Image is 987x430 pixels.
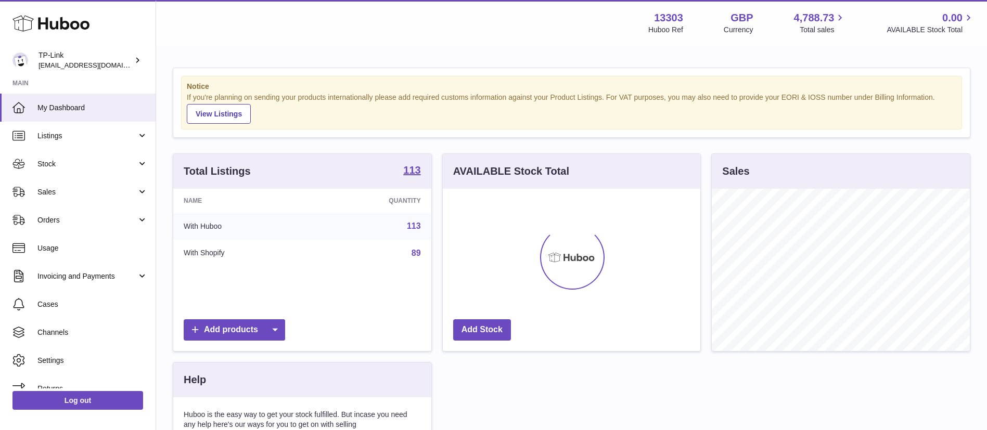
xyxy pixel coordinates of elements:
[794,11,835,25] span: 4,788.73
[724,25,753,35] div: Currency
[187,104,251,124] a: View Listings
[654,11,683,25] strong: 13303
[184,410,421,429] p: Huboo is the easy way to get your stock fulfilled. But incase you need any help here's our ways f...
[12,391,143,410] a: Log out
[403,165,420,175] strong: 113
[187,93,956,124] div: If you're planning on sending your products internationally please add required customs informati...
[37,356,148,366] span: Settings
[37,131,137,141] span: Listings
[412,249,421,257] a: 89
[730,11,753,25] strong: GBP
[39,50,132,70] div: TP-Link
[312,189,431,213] th: Quantity
[39,61,153,69] span: [EMAIL_ADDRESS][DOMAIN_NAME]
[173,213,312,240] td: With Huboo
[37,271,137,281] span: Invoicing and Payments
[942,11,963,25] span: 0.00
[403,165,420,177] a: 113
[184,373,206,387] h3: Help
[648,25,683,35] div: Huboo Ref
[184,164,251,178] h3: Total Listings
[37,215,137,225] span: Orders
[184,319,285,341] a: Add products
[37,187,137,197] span: Sales
[887,25,975,35] span: AVAILABLE Stock Total
[173,240,312,267] td: With Shopify
[37,328,148,337] span: Channels
[453,164,569,178] h3: AVAILABLE Stock Total
[407,221,421,230] a: 113
[12,53,28,68] img: internalAdmin-13303@internal.huboo.com
[37,299,148,309] span: Cases
[37,384,148,394] span: Returns
[722,164,749,178] h3: Sales
[800,25,846,35] span: Total sales
[37,103,148,113] span: My Dashboard
[794,11,847,35] a: 4,788.73 Total sales
[187,82,956,92] strong: Notice
[453,319,511,341] a: Add Stock
[887,11,975,35] a: 0.00 AVAILABLE Stock Total
[37,159,137,169] span: Stock
[37,243,148,253] span: Usage
[173,189,312,213] th: Name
